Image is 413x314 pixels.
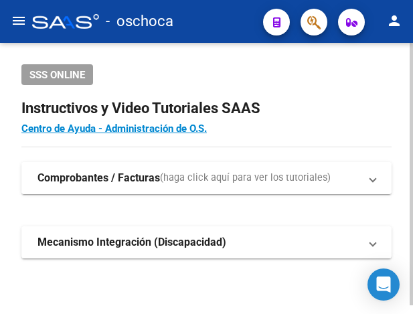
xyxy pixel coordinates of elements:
[11,13,27,29] mat-icon: menu
[160,171,331,185] span: (haga click aquí para ver los tutoriales)
[21,226,392,258] mat-expansion-panel-header: Mecanismo Integración (Discapacidad)
[21,96,392,121] h2: Instructivos y Video Tutoriales SAAS
[37,171,160,185] strong: Comprobantes / Facturas
[21,123,207,135] a: Centro de Ayuda - Administración de O.S.
[21,162,392,194] mat-expansion-panel-header: Comprobantes / Facturas(haga click aquí para ver los tutoriales)
[386,13,402,29] mat-icon: person
[29,69,85,81] span: SSS ONLINE
[106,7,173,36] span: - oschoca
[21,64,93,85] button: SSS ONLINE
[367,268,400,301] div: Open Intercom Messenger
[37,235,226,250] strong: Mecanismo Integración (Discapacidad)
